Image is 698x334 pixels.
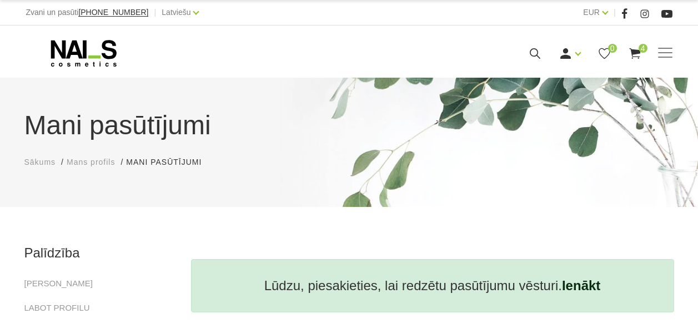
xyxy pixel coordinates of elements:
a: Sākums [24,156,56,168]
a: Ienākt [562,277,600,294]
a: Latviešu [162,6,190,19]
h2: Palīdzība [24,246,174,260]
a: 4 [628,47,642,60]
h3: Lūdzu, piesakieties, lai redzētu pasūtījumu vēsturi. [196,277,669,294]
span: Sākums [24,158,56,166]
span: | [614,6,616,19]
h1: Mani pasūtījumi [24,105,674,145]
a: [PHONE_NUMBER] [78,8,148,17]
a: Mans profils [67,156,115,168]
a: EUR [583,6,600,19]
span: 0 [608,44,617,53]
span: Mans profils [67,158,115,166]
div: Zvani un pasūti [26,6,148,19]
span: 4 [639,44,647,53]
span: | [154,6,156,19]
a: 0 [597,47,611,60]
li: Mani pasūtījumi [126,156,213,168]
a: [PERSON_NAME] [24,277,93,290]
a: LABOT PROFILU [24,301,90,315]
